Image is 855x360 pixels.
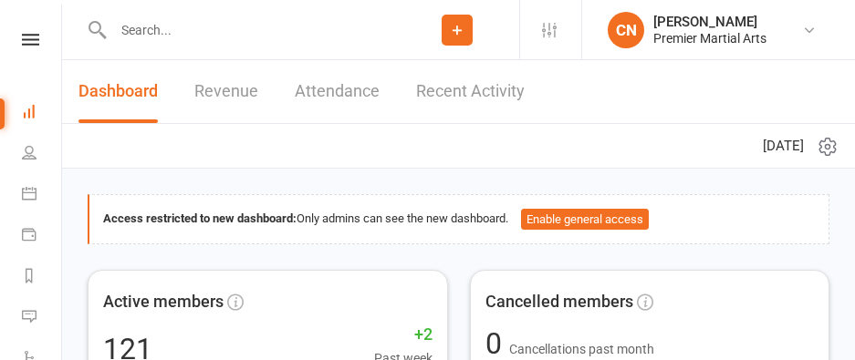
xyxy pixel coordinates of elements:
div: CN [608,12,644,48]
span: [DATE] [763,135,804,157]
a: Revenue [194,60,258,123]
span: Active members [103,289,224,315]
span: Cancelled members [485,289,633,315]
a: Reports [22,257,63,298]
a: People [22,134,63,175]
a: Dashboard [22,93,63,134]
a: Calendar [22,175,63,216]
div: [PERSON_NAME] [653,14,766,30]
input: Search... [108,17,395,43]
a: Recent Activity [416,60,525,123]
div: Only admins can see the new dashboard. [103,209,815,231]
strong: Access restricted to new dashboard: [103,211,297,225]
button: Enable general access [521,209,649,231]
span: Cancellations past month [509,342,654,356]
a: Payments [22,216,63,257]
span: +2 [374,322,433,348]
div: Premier Martial Arts [653,30,766,46]
a: Attendance [295,60,380,123]
a: Dashboard [78,60,158,123]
